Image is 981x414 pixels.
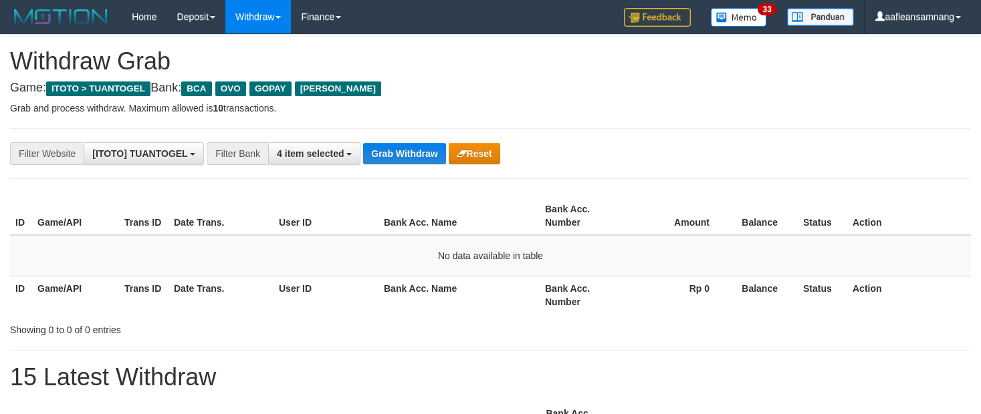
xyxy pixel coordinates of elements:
th: Balance [730,276,798,314]
button: 4 item selected [268,142,360,165]
span: [ITOTO] TUANTOGEL [92,148,187,159]
h1: Withdraw Grab [10,48,971,75]
th: Status [798,197,847,235]
h4: Game: Bank: [10,81,971,95]
th: Status [798,276,847,314]
th: Balance [730,197,798,235]
h1: 15 Latest Withdraw [10,364,971,391]
th: ID [10,276,32,314]
button: Reset [449,143,500,164]
th: Rp 0 [627,276,730,314]
img: Feedback.jpg [624,8,691,27]
th: Bank Acc. Name [378,197,540,235]
img: panduan.png [787,8,854,26]
span: BCA [181,81,211,96]
th: Action [847,197,971,235]
th: User ID [274,197,378,235]
div: Filter Website [10,142,84,165]
span: ITOTO > TUANTOGEL [46,81,150,96]
th: Game/API [32,197,119,235]
img: Button%20Memo.svg [711,8,767,27]
p: Grab and process withdraw. Maximum allowed is transactions. [10,101,971,115]
th: Date Trans. [169,276,274,314]
th: Bank Acc. Number [540,197,627,235]
span: OVO [215,81,246,96]
th: ID [10,197,32,235]
strong: 10 [213,103,223,114]
th: Amount [627,197,730,235]
th: Bank Acc. Name [378,276,540,314]
span: GOPAY [249,81,292,96]
th: Trans ID [119,197,169,235]
button: Grab Withdraw [363,143,445,164]
div: Filter Bank [207,142,268,165]
span: [PERSON_NAME] [295,81,381,96]
th: Action [847,276,971,314]
th: Trans ID [119,276,169,314]
span: 4 item selected [277,148,344,159]
img: MOTION_logo.png [10,7,112,27]
span: 33 [758,3,776,15]
th: Game/API [32,276,119,314]
th: Date Trans. [169,197,274,235]
button: [ITOTO] TUANTOGEL [84,142,204,165]
th: Bank Acc. Number [540,276,627,314]
td: No data available in table [10,235,971,276]
div: Showing 0 to 0 of 0 entries [10,318,399,337]
th: User ID [274,276,378,314]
